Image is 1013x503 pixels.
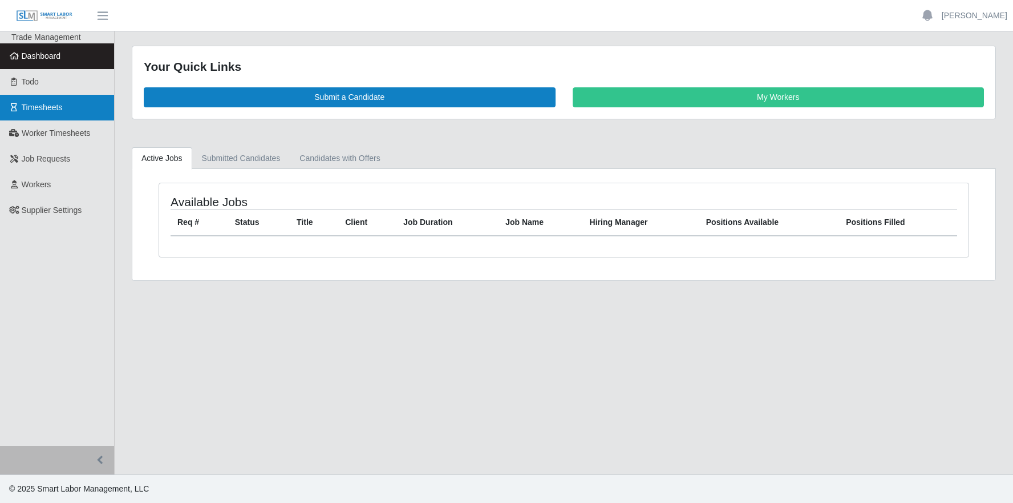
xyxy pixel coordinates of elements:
[22,154,71,163] span: Job Requests
[228,209,290,236] th: Status
[22,51,61,61] span: Dashboard
[11,33,81,42] span: Trade Management
[573,87,984,107] a: My Workers
[338,209,396,236] th: Client
[144,58,984,76] div: Your Quick Links
[839,209,957,236] th: Positions Filled
[22,180,51,189] span: Workers
[9,484,149,493] span: © 2025 Smart Labor Management, LLC
[22,128,90,138] span: Worker Timesheets
[290,147,390,170] a: Candidates with Offers
[583,209,699,236] th: Hiring Manager
[396,209,499,236] th: Job Duration
[499,209,582,236] th: Job Name
[942,10,1007,22] a: [PERSON_NAME]
[144,87,556,107] a: Submit a Candidate
[22,77,39,86] span: Todo
[171,195,488,209] h4: Available Jobs
[22,103,63,112] span: Timesheets
[22,206,82,215] span: Supplier Settings
[171,209,228,236] th: Req #
[16,10,73,22] img: SLM Logo
[699,209,839,236] th: Positions Available
[192,147,290,170] a: Submitted Candidates
[132,147,192,170] a: Active Jobs
[290,209,338,236] th: Title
